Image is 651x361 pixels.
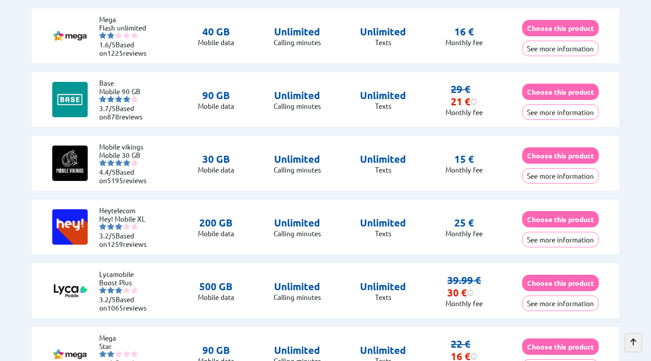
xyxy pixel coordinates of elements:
img: information [470,98,477,105]
li: Star [99,342,152,350]
p: Calling minutes [274,229,321,238]
a: Choose this product [522,215,599,223]
img: starnr1 [99,96,106,103]
a: Choose this product [522,279,599,287]
s: 22 € [451,338,470,350]
p: Calling minutes [274,38,321,46]
li: Based on reviews [99,168,152,184]
p: Texts [360,102,406,110]
li: Mobile vikings [99,142,152,151]
p: Monthly fee [446,108,483,116]
img: starnr5 [131,159,138,166]
img: Logo of Base [52,82,88,117]
button: Choose this product [522,147,599,164]
p: Calling minutes [274,102,321,110]
img: starnr1 [99,287,106,294]
a: Choose this product [522,24,599,32]
li: Based on reviews [99,231,152,248]
img: starnr4 [123,350,130,357]
img: starnr4 [123,96,130,103]
a: Choose this product [522,342,599,351]
p: Monthly fee [446,299,483,307]
span: 3.7/5 [99,104,116,112]
p: Mobile data [198,165,234,174]
img: starnr4 [123,159,130,166]
s: 29 € [451,83,470,95]
s: 39.99 € [447,274,481,286]
a: Choose this product [522,151,599,160]
button: See more information [522,104,599,120]
p: 200 GB [198,217,234,229]
button: Choose this product [522,338,599,355]
img: Logo of Heytelecom [52,209,88,245]
img: starnr3 [115,350,122,357]
p: 90 GB [198,344,234,357]
li: Mobile 30 GB [99,151,152,159]
p: 30 GB [198,153,234,165]
p: Calling minutes [274,293,321,301]
span: 1259 [107,240,123,248]
span: 3.2/5 [99,295,116,303]
span: 3.2/5 [99,231,116,240]
img: starnr2 [107,96,114,103]
button: Choose this product [522,211,599,227]
p: 500 GB [198,280,234,293]
div: 30 € [447,287,474,299]
p: Unlimited [274,89,321,102]
p: Unlimited [360,280,406,293]
p: Calling minutes [274,165,321,174]
img: starnr1 [99,32,106,39]
a: See more information [522,108,599,116]
img: starnr1 [99,223,106,230]
li: Mega [99,334,152,342]
span: 5195 [107,176,123,184]
p: Texts [360,38,406,46]
button: See more information [522,41,599,56]
img: starnr4 [123,287,130,294]
p: 90 GB [198,89,234,102]
p: Mobile data [198,102,234,110]
p: Unlimited [274,344,321,357]
span: 1.6/5 [99,40,116,49]
span: 878 [107,112,119,121]
p: Texts [360,229,406,238]
p: Texts [360,165,406,174]
img: Logo of Mobile vikings [52,146,88,181]
li: Based on reviews [99,104,152,121]
p: Monthly fee [446,38,483,46]
a: Choose this product [522,88,599,96]
li: Hey! Mobile XL [99,215,152,223]
li: Mobile 90 GB [99,87,152,96]
li: Boost Plus [99,278,152,287]
button: Choose this product [522,20,599,36]
p: Texts [360,293,406,301]
p: Unlimited [274,153,321,165]
li: Based on reviews [99,295,152,312]
button: See more information [522,232,599,247]
p: Mobile data [198,38,234,46]
span: 1225 [107,49,123,57]
img: starnr5 [131,32,138,39]
p: Unlimited [274,26,321,38]
a: See more information [522,172,599,180]
a: See more information [522,44,599,53]
p: Mobile data [198,229,234,238]
img: Logo of Lycamobile [52,273,88,308]
p: Mobile data [198,293,234,301]
button: Choose this product [522,84,599,100]
p: 15 € [454,153,474,165]
img: starnr5 [131,350,138,357]
img: starnr1 [99,350,106,357]
img: starnr3 [115,32,122,39]
p: Unlimited [274,217,321,229]
p: Monthly fee [446,165,483,174]
button: Choose this product [522,275,599,291]
img: starnr2 [107,223,114,230]
img: information [467,289,474,296]
p: 16 € [454,26,474,38]
p: Unlimited [360,89,406,102]
p: Unlimited [274,280,321,293]
p: 40 GB [198,26,234,38]
img: starnr3 [115,96,122,103]
li: Based on reviews [99,40,152,57]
